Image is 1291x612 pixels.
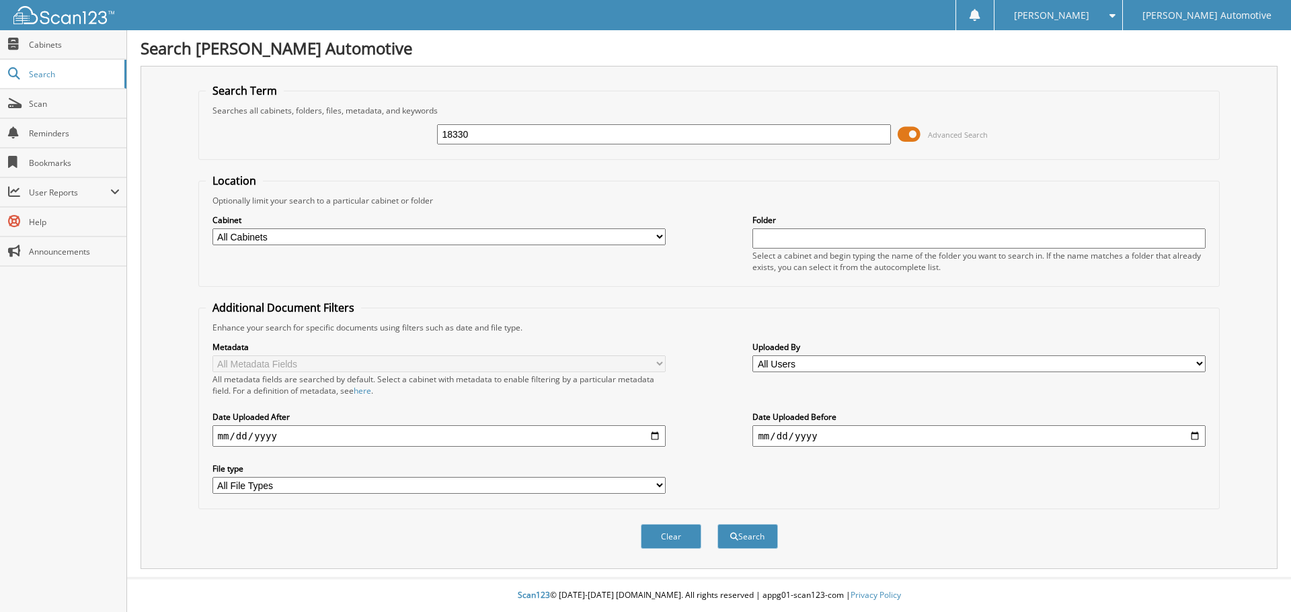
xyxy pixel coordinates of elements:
span: Reminders [29,128,120,139]
label: Folder [752,214,1206,226]
span: Help [29,216,120,228]
input: start [212,425,666,447]
h1: Search [PERSON_NAME] Automotive [141,37,1278,59]
label: File type [212,463,666,474]
span: Bookmarks [29,157,120,169]
div: Enhance your search for specific documents using filters such as date and file type. [206,322,1213,333]
legend: Additional Document Filters [206,300,361,315]
a: here [354,385,371,396]
iframe: Chat Widget [1224,548,1291,612]
span: Scan123 [518,589,550,601]
span: Search [29,69,118,80]
label: Metadata [212,341,666,353]
label: Uploaded By [752,341,1206,353]
button: Clear [641,524,701,549]
span: [PERSON_NAME] Automotive [1142,11,1272,19]
div: Searches all cabinets, folders, files, metadata, and keywords [206,105,1213,116]
span: Advanced Search [928,130,988,140]
span: Announcements [29,246,120,257]
div: © [DATE]-[DATE] [DOMAIN_NAME]. All rights reserved | appg01-scan123-com | [127,579,1291,612]
input: end [752,425,1206,447]
label: Date Uploaded Before [752,411,1206,423]
div: All metadata fields are searched by default. Select a cabinet with metadata to enable filtering b... [212,374,666,396]
a: Privacy Policy [851,589,901,601]
legend: Search Term [206,83,284,98]
legend: Location [206,173,263,188]
label: Cabinet [212,214,666,226]
span: User Reports [29,187,110,198]
label: Date Uploaded After [212,411,666,423]
img: scan123-logo-white.svg [13,6,114,24]
span: Cabinets [29,39,120,50]
span: Scan [29,98,120,110]
span: [PERSON_NAME] [1014,11,1089,19]
button: Search [717,524,778,549]
div: Optionally limit your search to a particular cabinet or folder [206,195,1213,206]
div: Select a cabinet and begin typing the name of the folder you want to search in. If the name match... [752,250,1206,273]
